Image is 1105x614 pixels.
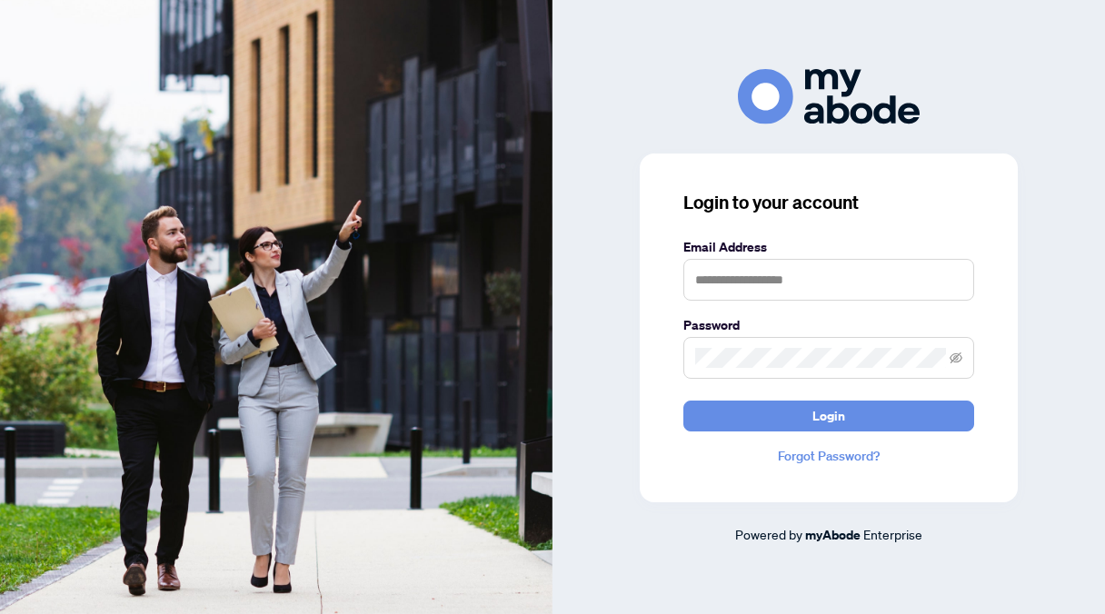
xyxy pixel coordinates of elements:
h3: Login to your account [683,190,974,215]
span: Enterprise [863,526,922,542]
a: myAbode [805,525,861,545]
span: eye-invisible [950,352,962,364]
a: Forgot Password? [683,446,974,466]
button: Login [683,401,974,431]
label: Email Address [683,237,974,257]
span: Powered by [735,526,802,542]
img: ma-logo [738,69,920,124]
label: Password [683,315,974,335]
span: Login [812,401,845,431]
